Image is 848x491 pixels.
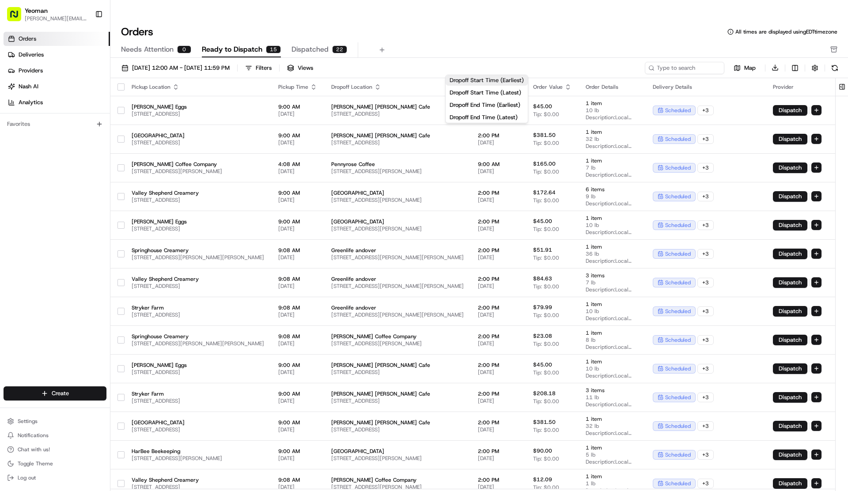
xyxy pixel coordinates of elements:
[697,278,714,287] div: + 3
[478,448,519,455] span: 2:00 PM
[478,476,519,483] span: 2:00 PM
[132,161,264,168] span: [PERSON_NAME] Coffee Company
[697,479,714,488] div: + 3
[735,28,837,35] span: All times are displayed using EDT timezone
[132,218,264,225] span: [PERSON_NAME] Eggs
[278,340,317,347] span: [DATE]
[533,168,559,175] span: Tip: $0.00
[773,191,807,202] button: Dispatch
[773,220,807,230] button: Dispatch
[18,128,68,137] span: Knowledge Base
[586,215,639,222] span: 1 item
[132,189,264,196] span: Valley Shepherd Creamery
[478,390,519,397] span: 2:00 PM
[478,333,519,340] span: 2:00 PM
[478,218,519,225] span: 2:00 PM
[586,193,639,200] span: 9 lb
[4,79,110,94] a: Nash AI
[478,168,519,175] span: [DATE]
[19,83,38,91] span: Nash AI
[132,333,264,340] span: Springhouse Creamery
[331,390,464,397] span: [PERSON_NAME] [PERSON_NAME] Cafe
[586,365,639,372] span: 10 lb
[331,333,464,340] span: [PERSON_NAME] Coffee Company
[697,393,714,402] div: + 3
[241,62,276,74] button: Filters
[653,83,759,91] div: Delivery Details
[132,110,264,117] span: [STREET_ADDRESS]
[132,132,264,139] span: [GEOGRAPHIC_DATA]
[586,401,639,408] span: Description: Local products for Hopewell [PERSON_NAME] Cafe
[533,312,559,319] span: Tip: $0.00
[586,344,639,351] span: Description: Local products for [PERSON_NAME] Coffee Company
[4,443,106,456] button: Chat with us!
[586,83,639,91] div: Order Details
[697,421,714,431] div: + 3
[331,369,464,376] span: [STREET_ADDRESS]
[773,277,807,288] button: Dispatch
[586,458,639,465] span: Description: Local products for [GEOGRAPHIC_DATA]
[331,483,464,491] span: [STREET_ADDRESS][PERSON_NAME]
[4,32,110,46] a: Orders
[9,84,25,100] img: 1736555255976-a54dd68f-1ca7-489b-9aae-adbdc363a1c4
[4,386,106,400] button: Create
[331,103,464,110] span: [PERSON_NAME] [PERSON_NAME] Cafe
[278,333,317,340] span: 9:08 AM
[478,455,519,462] span: [DATE]
[278,483,317,491] span: [DATE]
[586,143,639,150] span: Description: Local products for Hopewell [PERSON_NAME] Cafe
[4,64,110,78] a: Providers
[586,480,639,487] span: 1 lb
[278,283,317,290] span: [DATE]
[331,276,464,283] span: Greenlife andover
[773,249,807,259] button: Dispatch
[533,246,552,253] span: $51.91
[331,225,464,232] span: [STREET_ADDRESS][PERSON_NAME]
[665,423,691,430] span: scheduled
[586,444,639,451] span: 1 item
[132,311,264,318] span: [STREET_ADDRESS]
[478,340,519,347] span: [DATE]
[331,196,464,204] span: [STREET_ADDRESS][PERSON_NAME]
[645,62,724,74] input: Type to search
[478,426,519,433] span: [DATE]
[132,196,264,204] span: [STREET_ADDRESS]
[586,329,639,336] span: 1 item
[4,429,106,442] button: Notifications
[586,243,639,250] span: 1 item
[586,394,639,401] span: 11 lb
[278,161,317,168] span: 4:08 AM
[744,64,756,72] span: Map
[150,87,161,98] button: Start new chat
[278,304,317,311] span: 9:08 AM
[586,186,639,193] span: 6 items
[132,254,264,261] span: [STREET_ADDRESS][PERSON_NAME][PERSON_NAME]
[132,390,264,397] span: Stryker Farm
[586,308,639,315] span: 10 lb
[278,189,317,196] span: 9:00 AM
[4,95,110,110] a: Analytics
[773,363,807,374] button: Dispatch
[773,449,807,460] button: Dispatch
[773,83,821,91] div: Provider
[278,369,317,376] span: [DATE]
[478,283,519,290] span: [DATE]
[4,415,106,427] button: Settings
[586,128,639,136] span: 1 item
[773,392,807,403] button: Dispatch
[533,476,552,483] span: $12.09
[278,426,317,433] span: [DATE]
[533,226,559,233] span: Tip: $0.00
[278,276,317,283] span: 9:08 AM
[5,125,71,140] a: 📗Knowledge Base
[533,304,552,311] span: $79.99
[132,225,264,232] span: [STREET_ADDRESS]
[478,225,519,232] span: [DATE]
[586,107,639,114] span: 10 lb
[278,362,317,369] span: 9:00 AM
[331,161,464,168] span: Pennyrose Coffee
[331,168,464,175] span: [STREET_ADDRESS][PERSON_NAME]
[665,193,691,200] span: scheduled
[278,455,317,462] span: [DATE]
[586,336,639,344] span: 8 lb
